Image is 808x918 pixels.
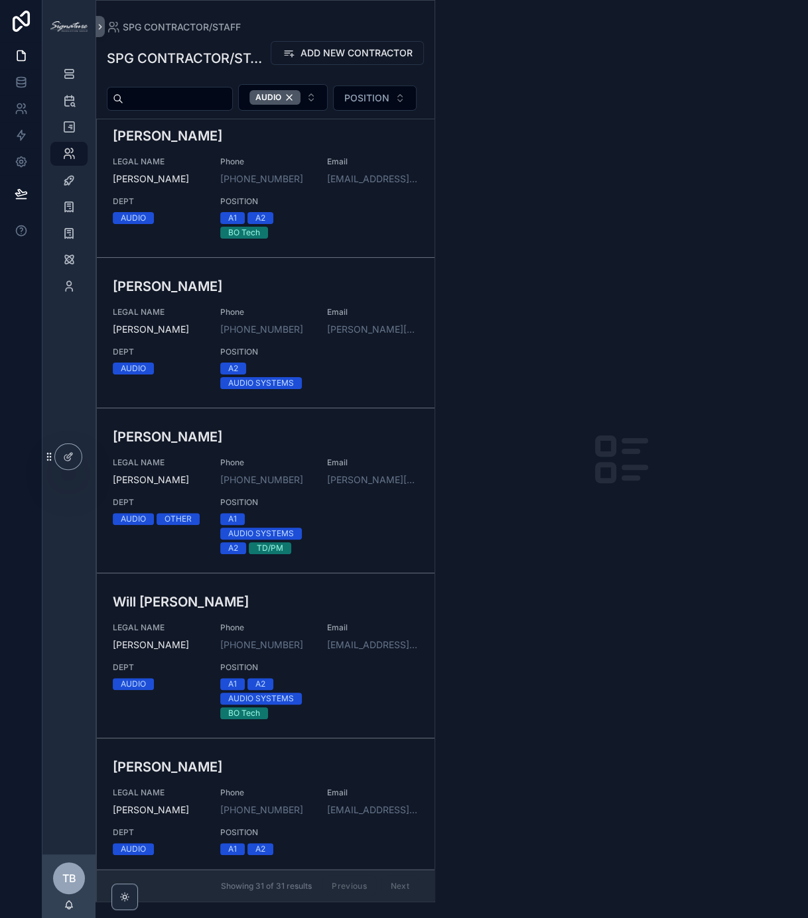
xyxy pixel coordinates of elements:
[220,172,303,186] a: [PHONE_NUMBER]
[113,622,204,633] span: LEGAL NAME
[220,662,312,673] span: POSITION
[228,377,294,389] div: AUDIO SYSTEMS
[327,457,419,468] span: Email
[228,513,237,525] div: A1
[97,107,435,257] a: [PERSON_NAME]LEGAL NAME[PERSON_NAME]Phone[PHONE_NUMBER]Email[EMAIL_ADDRESS][DOMAIN_NAME]DEPTAUDIO...
[249,90,301,105] button: Unselect AUDIO
[97,408,435,573] a: [PERSON_NAME]LEGAL NAME[PERSON_NAME]Phone[PHONE_NUMBER]Email[PERSON_NAME][EMAIL_ADDRESS][DOMAIN_N...
[113,662,204,673] span: DEPT
[257,542,283,554] div: TD/PM
[271,41,424,65] button: ADD NEW CONTRACTOR
[228,693,294,705] div: AUDIO SYSTEMS
[113,156,204,167] span: LEGAL NAME
[255,843,265,855] div: A2
[220,803,303,817] a: [PHONE_NUMBER]
[42,53,96,316] div: scrollable content
[121,513,146,525] div: AUDIO
[327,638,419,652] a: [EMAIL_ADDRESS][DOMAIN_NAME]
[327,307,419,317] span: Email
[113,196,204,207] span: DEPT
[62,870,76,886] span: TB
[255,678,265,690] div: A2
[121,212,146,224] div: AUDIO
[165,513,192,525] div: OTHER
[113,307,204,317] span: LEGAL NAME
[220,638,303,652] a: [PHONE_NUMBER]
[121,843,146,855] div: AUDIO
[107,49,265,68] h1: SPG CONTRACTOR/STAFF
[113,497,204,508] span: DEPT
[113,473,204,487] span: [PERSON_NAME]
[113,126,419,146] h3: [PERSON_NAME]
[113,427,419,447] h3: [PERSON_NAME]
[220,156,312,167] span: Phone
[113,347,204,357] span: DEPT
[220,347,312,357] span: POSITION
[327,787,419,798] span: Email
[97,573,435,738] a: Will [PERSON_NAME]LEGAL NAME[PERSON_NAME]Phone[PHONE_NUMBER]Email[EMAIL_ADDRESS][DOMAIN_NAME]DEPT...
[327,622,419,633] span: Email
[220,323,303,336] a: [PHONE_NUMBER]
[333,86,417,111] button: Select Button
[228,528,294,540] div: AUDIO SYSTEMS
[327,172,419,186] a: [EMAIL_ADDRESS][DOMAIN_NAME]
[220,457,312,468] span: Phone
[113,757,419,777] h3: [PERSON_NAME]
[220,827,312,838] span: POSITION
[255,212,265,224] div: A2
[97,257,435,408] a: [PERSON_NAME]LEGAL NAME[PERSON_NAME]Phone[PHONE_NUMBER]Email[PERSON_NAME][EMAIL_ADDRESS][DOMAIN_N...
[327,473,419,487] a: [PERSON_NAME][EMAIL_ADDRESS][DOMAIN_NAME]
[113,457,204,468] span: LEGAL NAME
[220,622,312,633] span: Phone
[228,363,238,374] div: A2
[220,787,312,798] span: Phone
[113,638,204,652] span: [PERSON_NAME]
[228,227,260,239] div: BO Tech
[228,843,237,855] div: A1
[228,707,260,719] div: BO Tech
[113,803,204,817] span: [PERSON_NAME]
[113,323,204,336] span: [PERSON_NAME]
[327,323,419,336] a: [PERSON_NAME][EMAIL_ADDRESS][DOMAIN_NAME]
[123,21,241,34] span: SPG CONTRACTOR/STAFF
[121,363,146,374] div: AUDIO
[220,307,312,317] span: Phone
[220,473,303,487] a: [PHONE_NUMBER]
[113,827,204,838] span: DEPT
[113,592,419,612] h3: Will [PERSON_NAME]
[220,497,312,508] span: POSITION
[121,678,146,690] div: AUDIO
[301,46,413,60] span: ADD NEW CONTRACTOR
[344,91,389,105] span: POSITION
[238,84,328,111] button: Select Button
[228,542,238,554] div: A2
[50,21,88,32] img: App logo
[228,678,237,690] div: A1
[249,90,301,105] div: AUDIO
[220,196,312,207] span: POSITION
[113,276,419,296] h3: [PERSON_NAME]
[113,172,204,186] span: [PERSON_NAME]
[327,803,419,817] a: [EMAIL_ADDRESS][DOMAIN_NAME]
[107,21,241,34] a: SPG CONTRACTOR/STAFF
[113,787,204,798] span: LEGAL NAME
[97,738,435,874] a: [PERSON_NAME]LEGAL NAME[PERSON_NAME]Phone[PHONE_NUMBER]Email[EMAIL_ADDRESS][DOMAIN_NAME]DEPTAUDIO...
[221,880,312,891] span: Showing 31 of 31 results
[228,212,237,224] div: A1
[327,156,419,167] span: Email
